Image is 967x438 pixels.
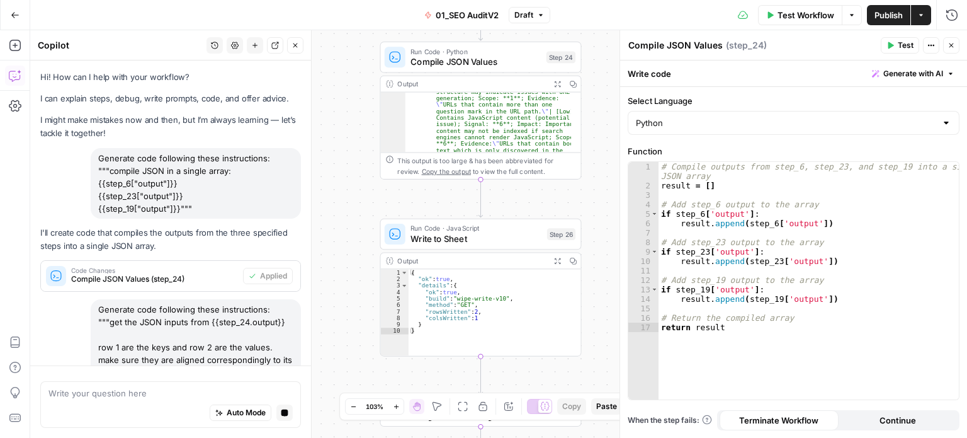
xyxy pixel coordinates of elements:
g: Edge from step_24 to step_26 [478,179,482,217]
div: Output [397,79,545,89]
span: Compile JSON Values (step_24) [71,274,238,285]
span: Run Code · Python [410,46,541,57]
div: 2 [381,276,409,282]
div: 10 [628,256,659,266]
div: 14 [628,294,659,304]
span: Toggle code folding, rows 9 through 10 [651,247,658,256]
span: Publish [874,9,903,21]
div: 7 [628,228,659,238]
span: 01_SEO AuditV2 [436,9,499,21]
div: 10 [381,328,409,334]
div: 3 [381,282,409,289]
textarea: Compile JSON Values [628,39,723,52]
span: Compile JSON Values [410,55,541,69]
button: 01_SEO AuditV2 [417,5,506,25]
div: 4 [628,200,659,209]
div: Output [397,256,545,267]
button: Paste [591,398,622,415]
div: 7 [381,308,409,314]
div: Copilot [38,39,203,52]
div: 1 [381,269,409,275]
div: 15 [628,304,659,313]
span: Applied [260,270,287,282]
button: Generate with AI [867,66,959,82]
div: IntegrationGoogle Sheets IntegrationStep 27 [380,396,582,427]
div: Step 24 [546,52,575,64]
span: Run Code · JavaScript [410,223,541,234]
g: Edge from step_26 to step_27 [478,356,482,394]
div: Generate code following these instructions: """get the JSON inputs from {{step_24.output}} row 1 ... [91,299,301,395]
button: Auto Mode [210,405,271,421]
button: Copy [557,398,586,415]
button: Continue [839,410,958,430]
div: 9 [628,247,659,256]
span: Paste [596,401,617,412]
span: Test Workflow [778,9,834,21]
span: Continue [879,414,916,427]
div: Step 26 [547,228,575,240]
div: 17 [628,323,659,332]
span: Copy [562,401,581,412]
span: Toggle code folding, rows 1 through 10 [401,269,408,275]
div: 1 [628,162,659,181]
p: Hi! How can I help with your workflow? [40,71,301,84]
div: 9 [381,321,409,328]
div: Generate code following these instructions: """compile JSON in a single array: {{step_6["output"]... [91,148,301,219]
span: Draft [514,9,533,21]
a: When the step fails: [628,415,712,426]
div: 3 [628,190,659,200]
span: ( step_24 ) [726,39,767,52]
div: 2 [628,181,659,190]
span: Write to Sheet [410,232,541,245]
p: I can explain steps, debug, write prompts, code, and offer advice. [40,92,301,105]
button: Applied [243,268,293,284]
div: 6 [628,219,659,228]
span: Toggle code folding, rows 3 through 9 [401,282,408,289]
span: Terminate Workflow [739,414,818,427]
span: Generate with AI [883,68,943,79]
div: 11 [628,266,659,275]
span: Code Changes [71,267,238,274]
span: Auto Mode [227,407,266,418]
span: Toggle code folding, rows 13 through 14 [651,285,658,294]
span: Test [898,40,913,51]
p: I might make mistakes now and then, but I’m always learning — let’s tackle it together! [40,113,301,140]
g: Edge from step_6 to step_24 [478,3,482,40]
div: 8 [628,238,659,247]
div: 6 [381,302,409,308]
input: Python [636,117,936,129]
div: Run Code · JavaScriptWrite to SheetStep 26Output{ "ok":true, "details":{ "ok":true, "build":"wipe... [380,219,582,357]
div: 16 [628,313,659,323]
div: 13 [628,285,659,294]
label: Function [628,145,959,158]
div: This output is too large & has been abbreviated for review. to view the full content. [397,156,575,176]
span: 103% [366,401,383,412]
p: I'll create code that compiles the outputs from the three specified steps into a single JSON array. [40,226,301,253]
label: Select Language [628,95,959,107]
div: 12 [628,275,659,285]
div: 4 [381,289,409,295]
button: Draft [509,7,550,23]
div: Run Code · PythonCompile JSON ValuesStep 24Output structure may indicate issues with URL generati... [380,42,582,180]
div: 5 [628,209,659,219]
div: 5 [381,296,409,302]
div: 8 [381,315,409,321]
button: Test [881,37,919,54]
span: Toggle code folding, rows 5 through 6 [651,209,658,219]
button: Test Workflow [758,5,842,25]
div: Write code [620,61,967,86]
span: Google Sheets Integration [410,409,541,422]
span: Copy the output [422,167,471,175]
button: Publish [867,5,910,25]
